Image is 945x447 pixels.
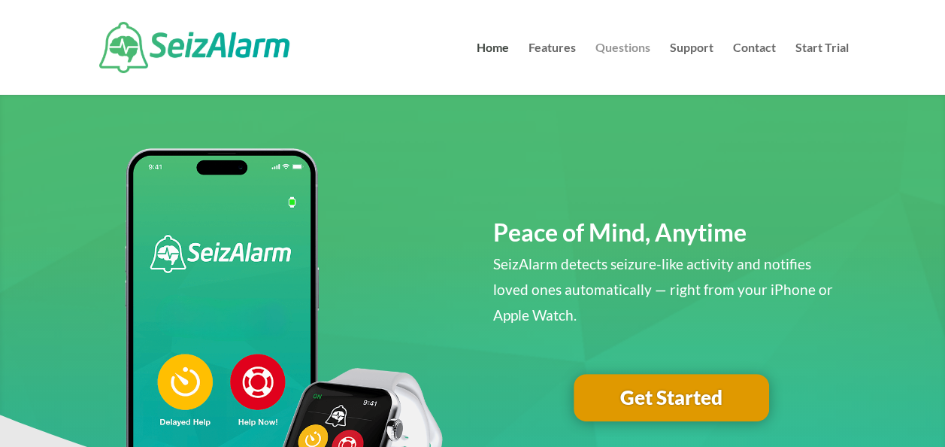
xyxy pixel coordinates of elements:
a: Home [477,42,509,95]
span: SeizAlarm detects seizure-like activity and notifies loved ones automatically — right from your i... [493,255,833,324]
a: Start Trial [795,42,849,95]
a: Support [670,42,713,95]
a: Questions [595,42,650,95]
a: Contact [733,42,776,95]
span: Peace of Mind, Anytime [493,217,747,247]
a: Get Started [574,374,769,422]
a: Features [529,42,576,95]
img: SeizAlarm [99,22,289,73]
